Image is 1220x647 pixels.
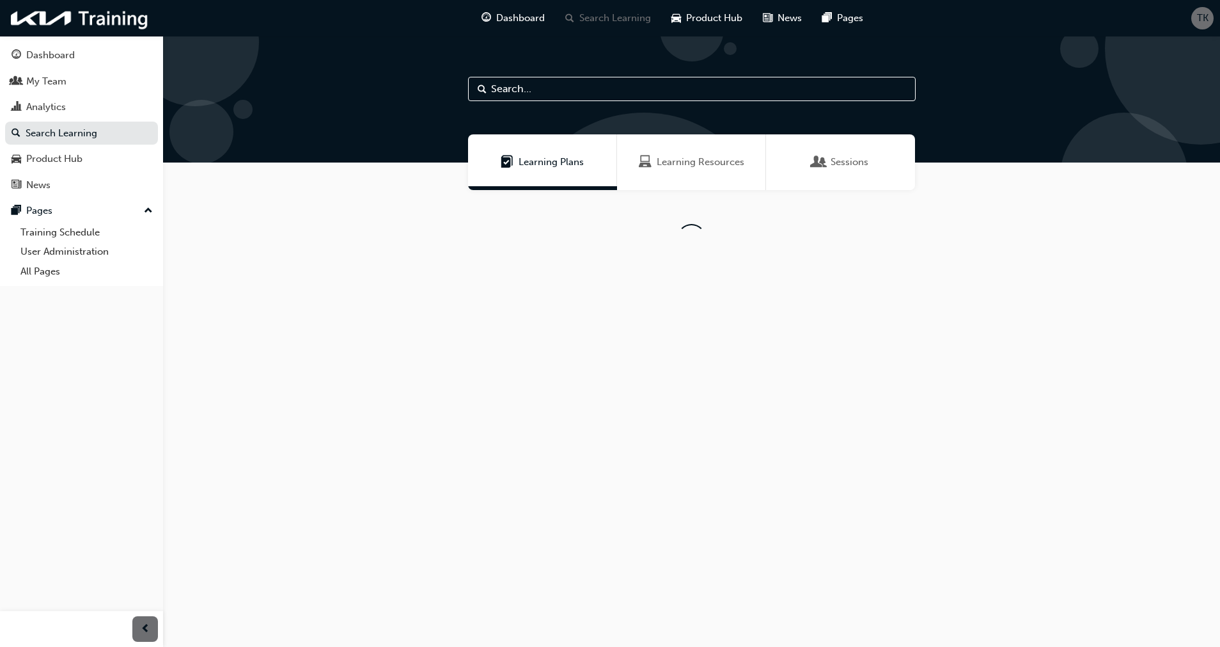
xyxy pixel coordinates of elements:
[26,74,66,89] div: My Team
[812,5,873,31] a: pages-iconPages
[468,134,617,190] a: Learning PlansLearning Plans
[565,10,574,26] span: search-icon
[5,147,158,171] a: Product Hub
[471,5,555,31] a: guage-iconDashboard
[5,70,158,93] a: My Team
[501,155,513,170] span: Learning Plans
[686,11,742,26] span: Product Hub
[15,223,158,243] a: Training Schedule
[766,134,915,190] a: SessionsSessions
[478,82,487,97] span: Search
[555,5,661,31] a: search-iconSearch Learning
[5,122,158,145] a: Search Learning
[5,41,158,199] button: DashboardMy TeamAnalyticsSearch LearningProduct HubNews
[12,180,21,191] span: news-icon
[579,11,651,26] span: Search Learning
[5,173,158,197] a: News
[481,10,491,26] span: guage-icon
[519,155,584,170] span: Learning Plans
[6,5,153,31] img: kia-training
[496,11,545,26] span: Dashboard
[26,178,51,193] div: News
[26,204,52,218] div: Pages
[617,134,766,190] a: Learning ResourcesLearning Resources
[657,155,744,170] span: Learning Resources
[15,262,158,282] a: All Pages
[26,152,82,166] div: Product Hub
[5,199,158,223] button: Pages
[15,242,158,262] a: User Administration
[661,5,753,31] a: car-iconProduct Hub
[12,128,20,140] span: search-icon
[778,11,802,26] span: News
[831,155,868,170] span: Sessions
[639,155,652,170] span: Learning Resources
[26,48,75,63] div: Dashboard
[12,50,21,61] span: guage-icon
[671,10,681,26] span: car-icon
[5,44,158,67] a: Dashboard
[837,11,863,26] span: Pages
[813,155,825,170] span: Sessions
[144,203,153,220] span: up-icon
[822,10,832,26] span: pages-icon
[1191,7,1214,29] button: TK
[141,621,150,637] span: prev-icon
[12,76,21,88] span: people-icon
[763,10,772,26] span: news-icon
[753,5,812,31] a: news-iconNews
[1197,11,1208,26] span: TK
[26,100,66,115] div: Analytics
[12,102,21,113] span: chart-icon
[12,205,21,217] span: pages-icon
[12,154,21,165] span: car-icon
[468,77,916,101] input: Search...
[5,95,158,119] a: Analytics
